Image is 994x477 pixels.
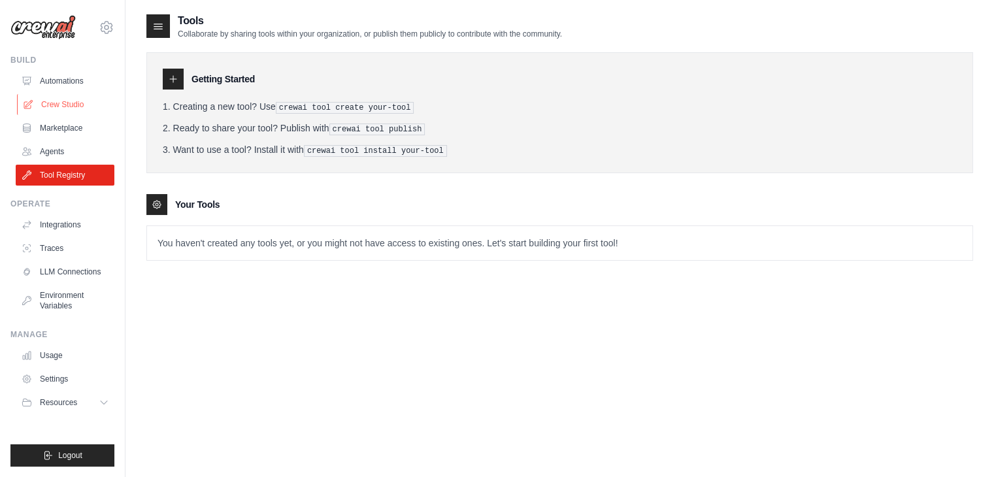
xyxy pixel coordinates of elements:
a: Crew Studio [17,94,116,115]
li: Creating a new tool? Use [163,100,957,114]
pre: crewai tool create your-tool [276,102,414,114]
a: Environment Variables [16,285,114,316]
a: Marketplace [16,118,114,139]
button: Logout [10,444,114,467]
pre: crewai tool publish [329,123,425,135]
h3: Your Tools [175,198,220,211]
p: Collaborate by sharing tools within your organization, or publish them publicly to contribute wit... [178,29,562,39]
p: You haven't created any tools yet, or you might not have access to existing ones. Let's start bui... [147,226,972,260]
a: Automations [16,71,114,91]
div: Manage [10,329,114,340]
a: Settings [16,369,114,389]
div: Operate [10,199,114,209]
span: Resources [40,397,77,408]
a: Usage [16,345,114,366]
a: Integrations [16,214,114,235]
div: Build [10,55,114,65]
a: Tool Registry [16,165,114,186]
li: Ready to share your tool? Publish with [163,122,957,135]
button: Resources [16,392,114,413]
h2: Tools [178,13,562,29]
a: LLM Connections [16,261,114,282]
a: Traces [16,238,114,259]
a: Agents [16,141,114,162]
pre: crewai tool install your-tool [304,145,447,157]
li: Want to use a tool? Install it with [163,143,957,157]
span: Logout [58,450,82,461]
img: Logo [10,15,76,40]
h3: Getting Started [191,73,255,86]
